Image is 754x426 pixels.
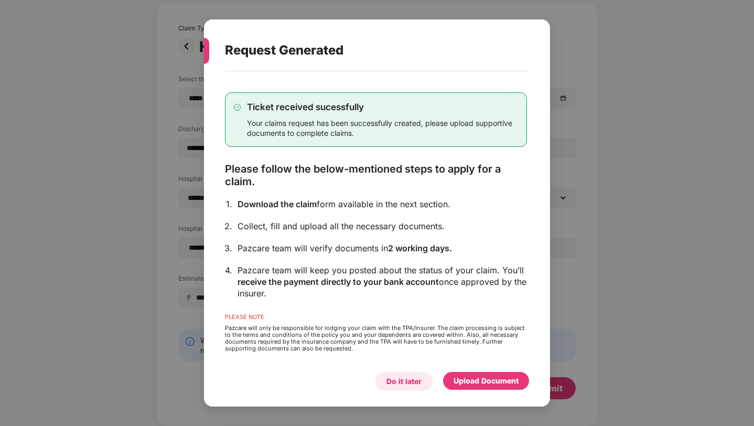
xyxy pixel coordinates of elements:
[247,101,518,113] div: Ticket received sucessfully
[238,264,527,299] div: Pazcare team will keep you posted about the status of your claim. You’ll once approved by the ins...
[238,198,527,210] div: form available in the next section.
[454,375,519,387] div: Upload Document
[225,163,527,188] div: Please follow the below-mentioned steps to apply for a claim.
[238,242,527,254] div: Pazcare team will verify documents in
[386,376,422,387] div: Do it later
[225,325,527,352] div: Pazcare will only be responsible for lodging your claim with the TPA/Insurer. The claim processin...
[225,314,527,325] div: PLEASE NOTE
[238,276,439,287] span: receive the payment directly to your bank account
[238,220,527,232] div: Collect, fill and upload all the necessary documents.
[238,199,317,209] span: Download the claim
[226,198,232,210] div: 1.
[234,104,241,111] img: svg+xml;base64,PHN2ZyB4bWxucz0iaHR0cDovL3d3dy53My5vcmcvMjAwMC9zdmciIHdpZHRoPSIxMy4zMzMiIGhlaWdodD...
[224,220,232,232] div: 2.
[247,118,518,138] div: Your claims request has been successfully created, please upload supportive documents to complete...
[225,264,232,276] div: 4.
[224,242,232,254] div: 3.
[225,30,504,71] div: Request Generated
[388,243,452,253] span: 2 working days.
